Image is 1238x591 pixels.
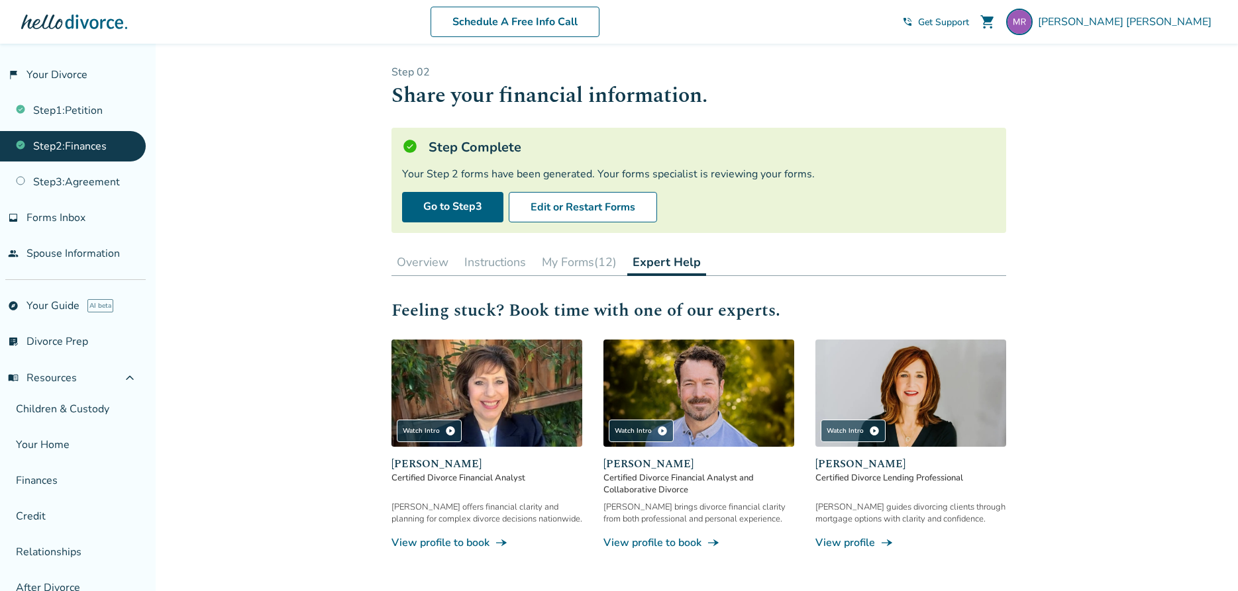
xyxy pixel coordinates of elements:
a: View profile to bookline_end_arrow_notch [391,535,582,550]
span: expand_less [122,370,138,386]
span: Resources [8,371,77,385]
a: phone_in_talkGet Support [902,16,969,28]
span: line_end_arrow_notch [495,536,508,549]
div: Watch Intro [821,420,886,442]
button: Expert Help [627,249,706,276]
a: View profileline_end_arrow_notch [815,535,1006,550]
img: Tami Wollensak [815,340,1006,447]
div: [PERSON_NAME] brings divorce financial clarity from both professional and personal experience. [603,501,794,525]
span: play_circle [869,426,880,436]
iframe: Chat Widget [1172,527,1238,591]
span: play_circle [445,426,456,436]
img: morganrusler@gmail.com [1006,9,1033,35]
span: Certified Divorce Lending Professional [815,472,1006,484]
div: Watch Intro [397,420,462,442]
span: Get Support [918,16,969,28]
span: [PERSON_NAME] [603,456,794,472]
button: My Forms(12) [537,249,622,275]
div: Your Step 2 forms have been generated. Your forms specialist is reviewing your forms. [402,167,996,181]
span: Forms Inbox [26,210,85,225]
div: [PERSON_NAME] offers financial clarity and planning for complex divorce decisions nationwide. [391,501,582,525]
button: Overview [391,249,454,275]
a: Schedule A Free Info Call [431,7,599,37]
img: John Duffy [603,340,794,447]
span: inbox [8,212,19,223]
span: menu_book [8,373,19,383]
span: line_end_arrow_notch [880,536,894,549]
h1: Share your financial information. [391,79,1006,112]
a: View profile to bookline_end_arrow_notch [603,535,794,550]
span: explore [8,300,19,311]
p: Step 0 2 [391,65,1006,79]
span: Certified Divorce Financial Analyst [391,472,582,484]
span: people [8,248,19,259]
div: Watch Intro [609,420,674,442]
span: play_circle [657,426,668,436]
span: AI beta [87,299,113,312]
span: phone_in_talk [902,17,913,27]
span: line_end_arrow_notch [707,536,720,549]
span: shopping_cart [980,14,996,30]
span: Certified Divorce Financial Analyst and Collaborative Divorce [603,472,794,496]
span: [PERSON_NAME] [391,456,582,472]
h2: Feeling stuck? Book time with one of our experts. [391,297,1006,324]
img: Sandra Giudici [391,340,582,447]
h5: Step Complete [429,138,521,156]
span: list_alt_check [8,336,19,347]
span: flag_2 [8,69,19,80]
span: [PERSON_NAME] [815,456,1006,472]
button: Instructions [459,249,531,275]
span: [PERSON_NAME] [PERSON_NAME] [1038,15,1217,29]
button: Edit or Restart Forms [509,192,657,222]
a: Go to Step3 [402,192,503,222]
div: [PERSON_NAME] guides divorcing clients through mortgage options with clarity and confidence. [815,501,1006,525]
